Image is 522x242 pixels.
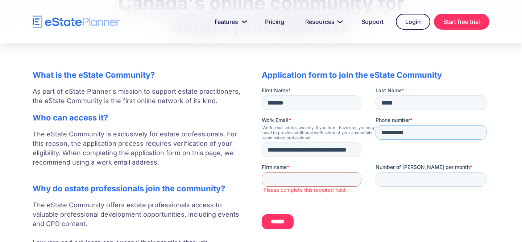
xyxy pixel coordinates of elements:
a: Resources [297,14,349,29]
a: Pricing [256,14,293,29]
h2: Why do estate professionals join the community? [33,184,247,193]
a: Support [353,14,392,29]
p: As part of eState Planner's mission to support estate practitioners, the eState Community is the ... [33,87,247,106]
h2: What is the eState Community? [33,70,247,80]
a: Features [206,14,253,29]
a: Start free trial [434,14,489,30]
iframe: Form 0 [262,87,489,241]
h2: Application form to join the eState Community [262,70,489,80]
a: Login [396,14,430,30]
a: home [33,16,120,28]
h2: Who can access it? [33,113,247,122]
p: The eState Community is exclusively for estate professionals. For this reason, the application pr... [33,130,247,177]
